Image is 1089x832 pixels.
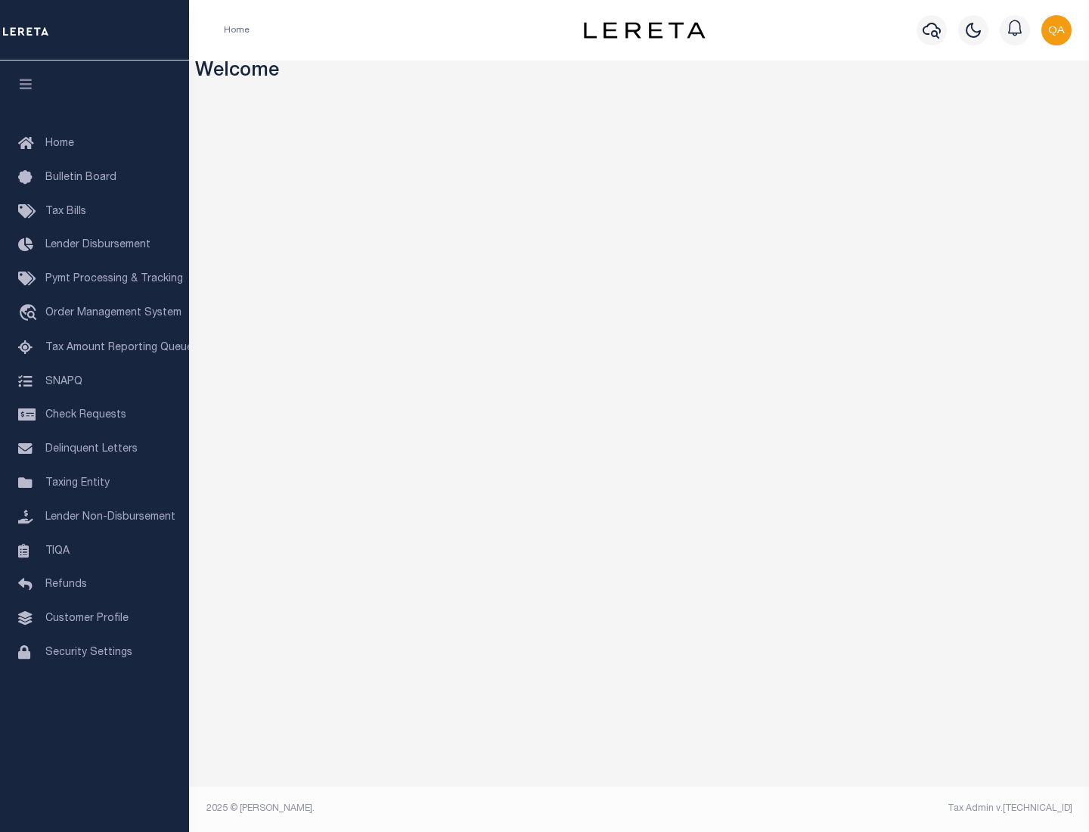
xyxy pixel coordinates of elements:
img: svg+xml;base64,PHN2ZyB4bWxucz0iaHR0cDovL3d3dy53My5vcmcvMjAwMC9zdmciIHBvaW50ZXItZXZlbnRzPSJub25lIi... [1041,15,1072,45]
h3: Welcome [195,61,1084,84]
span: Bulletin Board [45,172,116,183]
span: Tax Bills [45,206,86,217]
span: Check Requests [45,410,126,421]
img: logo-dark.svg [584,22,705,39]
span: Taxing Entity [45,478,110,489]
span: Order Management System [45,308,181,318]
span: SNAPQ [45,376,82,387]
span: Home [45,138,74,149]
span: Customer Profile [45,613,129,624]
span: Tax Amount Reporting Queue [45,343,193,353]
div: Tax Admin v.[TECHNICAL_ID] [650,802,1072,815]
span: Delinquent Letters [45,444,138,455]
span: Lender Disbursement [45,240,150,250]
span: TIQA [45,545,70,556]
span: Lender Non-Disbursement [45,512,175,523]
span: Security Settings [45,647,132,658]
div: 2025 © [PERSON_NAME]. [195,802,640,815]
li: Home [224,23,250,37]
span: Pymt Processing & Tracking [45,274,183,284]
span: Refunds [45,579,87,590]
i: travel_explore [18,304,42,324]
